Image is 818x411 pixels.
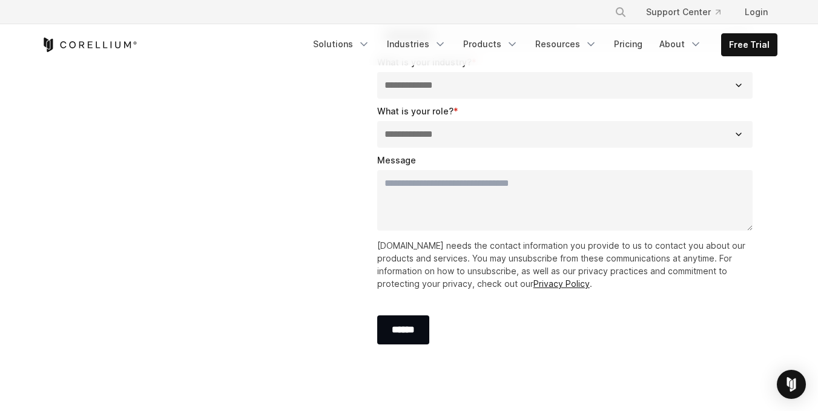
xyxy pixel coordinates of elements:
[652,33,709,55] a: About
[306,33,777,56] div: Navigation Menu
[380,33,454,55] a: Industries
[610,1,632,23] button: Search
[456,33,526,55] a: Products
[41,38,137,52] a: Corellium Home
[377,106,454,116] span: What is your role?
[528,33,604,55] a: Resources
[636,1,730,23] a: Support Center
[722,34,777,56] a: Free Trial
[777,370,806,399] div: Open Intercom Messenger
[607,33,650,55] a: Pricing
[377,239,758,290] p: [DOMAIN_NAME] needs the contact information you provide to us to contact you about our products a...
[533,278,590,289] a: Privacy Policy
[735,1,777,23] a: Login
[600,1,777,23] div: Navigation Menu
[377,155,416,165] span: Message
[306,33,377,55] a: Solutions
